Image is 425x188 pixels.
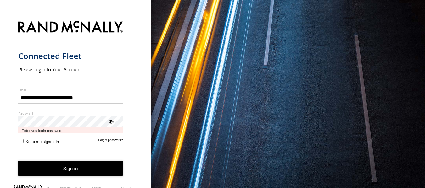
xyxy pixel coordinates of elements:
[18,127,123,133] span: Enter you login password
[18,88,123,92] label: Email
[18,111,123,116] label: Password
[18,19,123,35] img: Rand McNally
[18,17,133,186] form: main
[108,118,114,124] div: ViewPassword
[18,161,123,176] button: Sign in
[98,138,123,144] a: Forgot password?
[20,139,24,143] input: Keep me signed in
[18,51,123,61] h1: Connected Fleet
[18,66,123,73] h2: Please Login to Your Account
[25,139,59,144] span: Keep me signed in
